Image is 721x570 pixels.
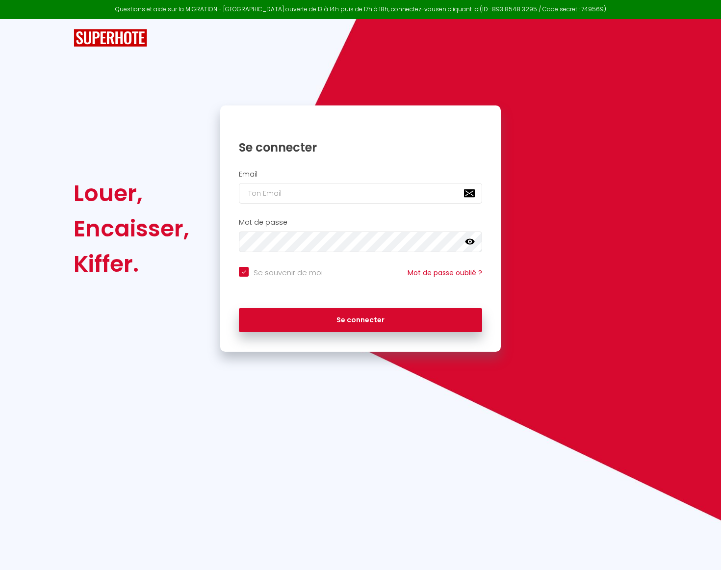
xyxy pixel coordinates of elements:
button: Se connecter [239,308,482,333]
div: Encaisser, [74,211,189,246]
div: Kiffer. [74,246,189,282]
a: en cliquant ici [439,5,480,13]
div: Louer, [74,176,189,211]
h2: Mot de passe [239,218,482,227]
input: Ton Email [239,183,482,204]
a: Mot de passe oublié ? [408,268,482,278]
h2: Email [239,170,482,179]
h1: Se connecter [239,140,482,155]
img: SuperHote logo [74,29,147,47]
